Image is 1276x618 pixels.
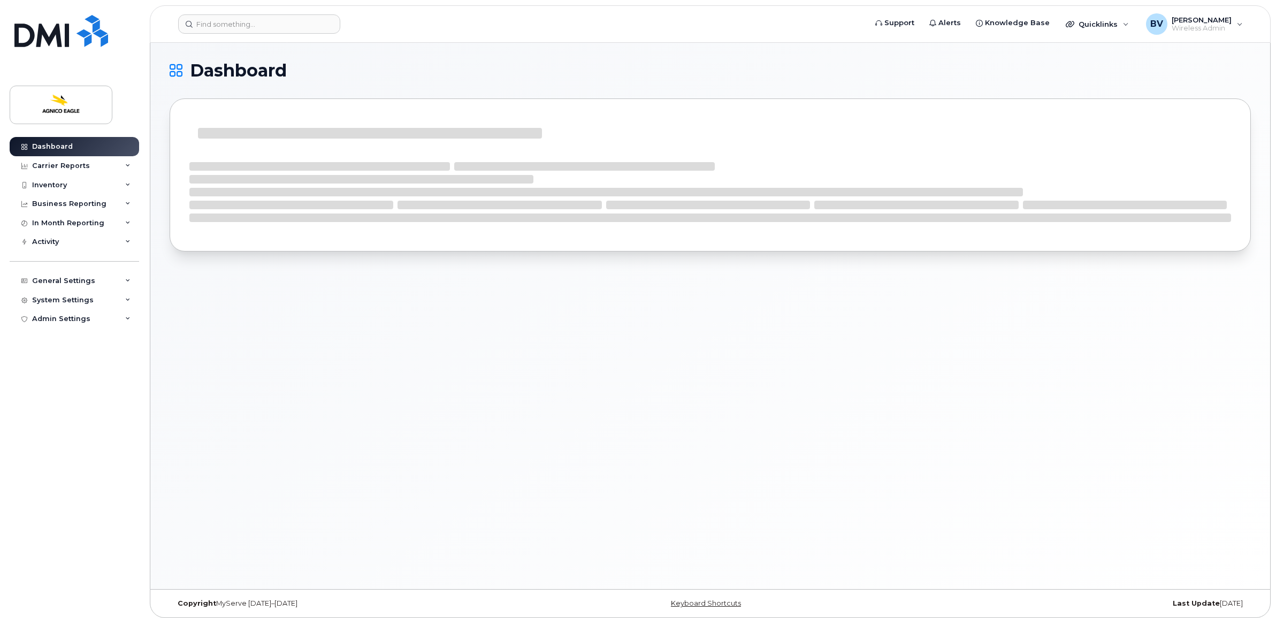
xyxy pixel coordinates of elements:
div: [DATE] [890,599,1251,608]
strong: Last Update [1173,599,1220,607]
span: Dashboard [190,63,287,79]
strong: Copyright [178,599,216,607]
div: MyServe [DATE]–[DATE] [170,599,530,608]
a: Keyboard Shortcuts [671,599,741,607]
